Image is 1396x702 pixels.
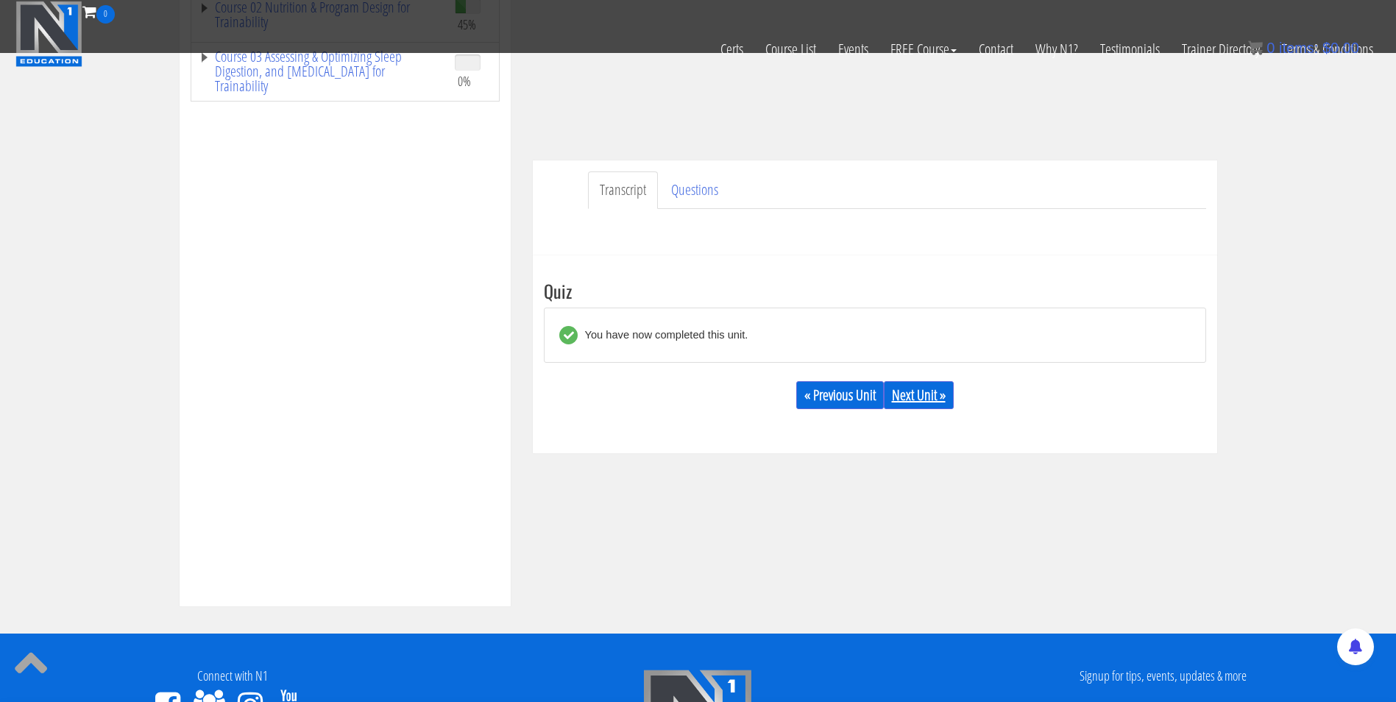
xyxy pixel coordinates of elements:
h4: Connect with N1 [11,669,454,684]
span: 0 [1266,40,1275,56]
a: « Previous Unit [796,381,884,409]
h3: Quiz [544,281,1206,300]
span: $ [1322,40,1331,56]
a: Next Unit » [884,381,954,409]
div: You have now completed this unit. [578,326,748,344]
a: 0 items: $0.00 [1248,40,1359,56]
h4: Signup for tips, events, updates & more [942,669,1385,684]
bdi: 0.00 [1322,40,1359,56]
a: 0 [82,1,115,21]
span: 0 [96,5,115,24]
img: icon11.png [1248,40,1263,55]
a: Contact [968,24,1024,75]
span: items: [1279,40,1318,56]
a: Why N1? [1024,24,1089,75]
a: Certs [709,24,754,75]
a: Events [827,24,879,75]
a: Testimonials [1089,24,1171,75]
a: Course List [754,24,827,75]
span: 0% [458,73,471,89]
a: Transcript [588,171,658,209]
a: Terms & Conditions [1271,24,1384,75]
a: Trainer Directory [1171,24,1271,75]
a: Questions [659,171,730,209]
img: n1-education [15,1,82,67]
a: FREE Course [879,24,968,75]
